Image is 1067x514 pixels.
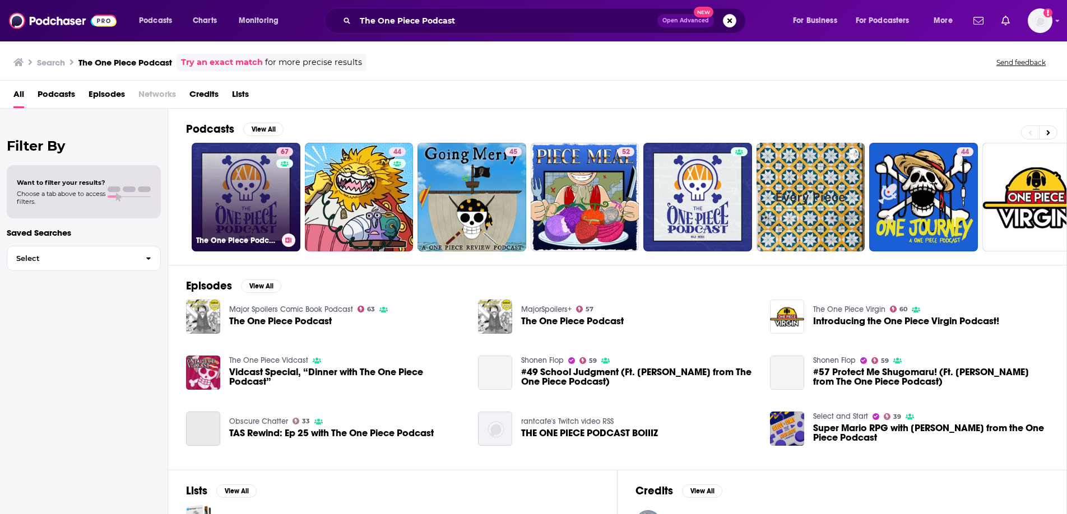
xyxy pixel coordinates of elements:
[89,85,125,108] a: Episodes
[241,279,281,293] button: View All
[521,316,624,326] a: The One Piece Podcast
[7,227,161,238] p: Saved Searches
[131,12,187,30] button: open menu
[785,12,851,30] button: open menu
[358,306,375,312] a: 63
[871,357,889,364] a: 59
[216,484,257,498] button: View All
[961,147,969,158] span: 44
[232,85,249,108] a: Lists
[770,412,804,446] a: Super Mario RPG with Alex Kazanas from the One Piece Podcast
[138,85,176,108] span: Networks
[229,417,288,426] a: Obscure Chatter
[229,305,353,314] a: Major Spoilers Comic Book Podcast
[243,123,284,136] button: View All
[521,428,658,438] a: THE ONE PIECE PODCAST BOIIIZ
[813,316,999,326] a: Introducing the One Piece Virgin Podcast!
[17,179,105,186] span: Want to filter your results?
[957,147,973,156] a: 44
[186,279,281,293] a: EpisodesView All
[38,85,75,108] a: Podcasts
[622,147,630,158] span: 52
[589,358,597,363] span: 59
[229,316,332,326] a: The One Piece Podcast
[78,57,172,68] h3: The One Piece Podcast
[1028,8,1052,33] button: Show profile menu
[276,147,293,156] a: 67
[813,367,1049,386] span: #57 Protect Me Shugomaru! (Ft. [PERSON_NAME] from The One Piece Podcast)
[389,147,406,156] a: 44
[813,423,1049,442] span: Super Mario RPG with [PERSON_NAME] from the One Piece Podcast
[229,356,308,365] a: The One Piece Vidcast
[531,143,639,251] a: 52
[813,423,1049,442] a: Super Mario RPG with Alex Kazanas from the One Piece Podcast
[186,356,220,390] img: Vidcast Special, “Dinner with The One Piece Podcast”
[185,12,224,30] a: Charts
[13,85,24,108] a: All
[7,255,137,262] span: Select
[579,357,597,364] a: 59
[813,356,856,365] a: Shonen Flop
[635,484,673,498] h2: Credits
[856,13,910,29] span: For Podcasters
[576,306,594,312] a: 57
[969,11,988,30] a: Show notifications dropdown
[521,417,614,426] a: rantcafe's Twitch video RSS
[694,7,714,17] span: New
[813,305,885,314] a: The One Piece Virgin
[229,428,434,438] a: TAS Rewind: Ep 25 with The One Piece Podcast
[7,246,161,271] button: Select
[193,13,217,29] span: Charts
[521,367,757,386] a: #49 School Judgment (Ft. Zach Logan from The One Piece Podcast)
[305,143,414,251] a: 44
[662,18,709,24] span: Open Advanced
[478,412,512,446] img: THE ONE PIECE PODCAST BOIIIZ
[281,147,289,158] span: 67
[478,356,512,390] a: #49 School Judgment (Ft. Zach Logan from The One Piece Podcast)
[196,236,277,245] h3: The One Piece Podcast
[186,484,257,498] a: ListsView All
[186,412,220,446] img: TAS Rewind: Ep 25 with The One Piece Podcast
[521,305,572,314] a: MajorSpoilers+
[682,484,722,498] button: View All
[657,14,714,27] button: Open AdvancedNew
[893,414,901,419] span: 39
[521,356,564,365] a: Shonen Flop
[926,12,967,30] button: open menu
[635,484,722,498] a: CreditsView All
[881,358,889,363] span: 59
[139,13,172,29] span: Podcasts
[1028,8,1052,33] img: User Profile
[509,147,517,158] span: 45
[229,367,465,386] a: Vidcast Special, “Dinner with The One Piece Podcast”
[478,300,512,334] img: The One Piece Podcast
[367,307,375,312] span: 63
[9,10,117,31] img: Podchaser - Follow, Share and Rate Podcasts
[899,307,907,312] span: 60
[505,147,522,156] a: 45
[293,418,310,424] a: 33
[37,57,65,68] h3: Search
[335,8,757,34] div: Search podcasts, credits, & more...
[417,143,526,251] a: 45
[189,85,219,108] a: Credits
[355,12,657,30] input: Search podcasts, credits, & more...
[231,12,293,30] button: open menu
[521,367,757,386] span: #49 School Judgment (Ft. [PERSON_NAME] from The One Piece Podcast)
[770,300,804,334] a: Introducing the One Piece Virgin Podcast!
[265,56,362,69] span: for more precise results
[813,367,1049,386] a: #57 Protect Me Shugomaru! (Ft. Steve Yurko from The One Piece Podcast)
[186,122,234,136] h2: Podcasts
[618,147,634,156] a: 52
[848,12,926,30] button: open menu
